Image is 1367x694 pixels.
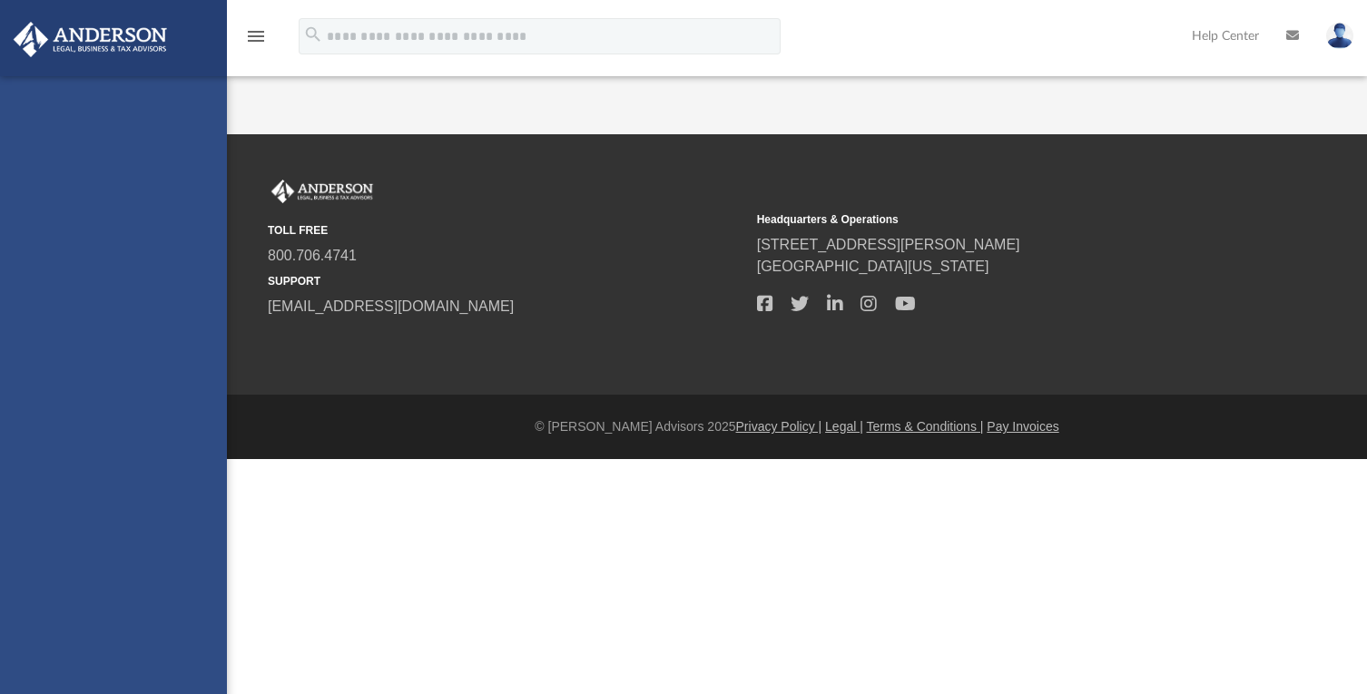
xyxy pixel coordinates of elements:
a: [GEOGRAPHIC_DATA][US_STATE] [757,259,989,274]
a: Pay Invoices [987,419,1058,434]
a: 800.706.4741 [268,248,357,263]
a: menu [245,34,267,47]
div: © [PERSON_NAME] Advisors 2025 [227,417,1367,436]
small: SUPPORT [268,273,744,289]
a: [EMAIL_ADDRESS][DOMAIN_NAME] [268,298,514,314]
i: search [303,24,323,44]
a: Privacy Policy | [736,419,822,434]
img: Anderson Advisors Platinum Portal [268,180,377,203]
a: Legal | [825,419,863,434]
small: TOLL FREE [268,222,744,239]
i: menu [245,25,267,47]
small: Headquarters & Operations [757,211,1234,228]
img: User Pic [1326,23,1353,49]
a: Terms & Conditions | [867,419,984,434]
a: [STREET_ADDRESS][PERSON_NAME] [757,237,1020,252]
img: Anderson Advisors Platinum Portal [8,22,172,57]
